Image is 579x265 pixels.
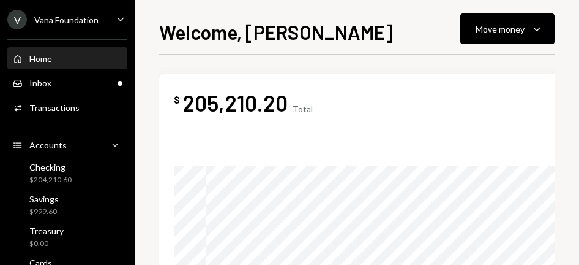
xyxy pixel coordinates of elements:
a: Home [7,47,127,69]
a: Checking$204,210.60 [7,158,127,188]
a: Savings$999.60 [7,190,127,220]
div: Inbox [29,78,51,88]
div: $ [174,94,180,106]
div: Treasury [29,226,64,236]
div: Savings [29,194,59,204]
div: $999.60 [29,207,59,217]
div: Vana Foundation [34,15,99,25]
div: $204,210.60 [29,175,72,185]
div: 205,210.20 [182,89,288,117]
div: Checking [29,162,72,172]
div: Total [293,104,313,114]
a: Inbox [7,72,127,94]
a: Accounts [7,134,127,156]
a: Treasury$0.00 [7,222,127,252]
div: Home [29,53,52,64]
div: Accounts [29,140,67,150]
div: Move money [476,23,525,36]
h1: Welcome, [PERSON_NAME] [159,20,393,44]
a: Transactions [7,96,127,118]
div: V [7,10,27,29]
div: Transactions [29,102,80,113]
button: Move money [460,13,555,44]
div: $0.00 [29,239,64,249]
